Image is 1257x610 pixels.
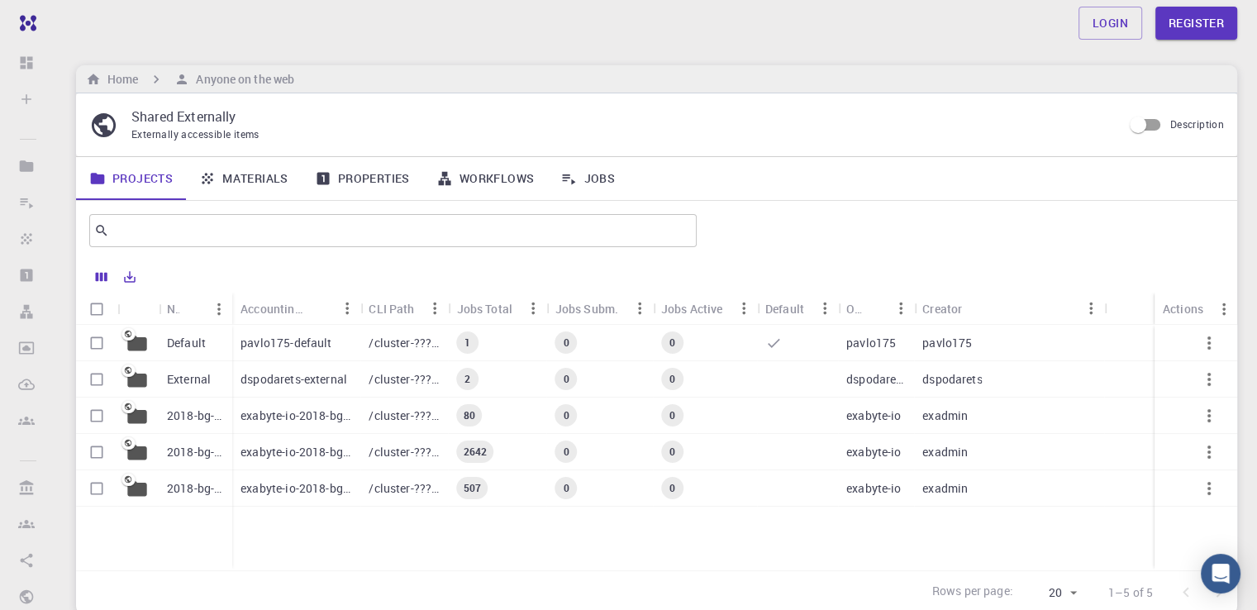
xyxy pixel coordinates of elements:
[179,296,206,322] button: Sort
[456,445,493,459] span: 2642
[167,293,179,325] div: Name
[757,293,838,325] div: Default
[369,335,440,351] p: /cluster-???-home/pavlo175/pavlo175-default
[13,15,36,31] img: logo
[369,407,440,424] p: /cluster-???-share/groups/exabyte-io/exabyte-io-2018-bg-study-phase-i-ph
[861,295,888,322] button: Sort
[626,295,653,322] button: Menu
[731,295,757,322] button: Menu
[189,70,294,88] h6: Anyone on the web
[556,445,575,459] span: 0
[240,480,352,497] p: exabyte-io-2018-bg-study-phase-i
[1170,117,1224,131] span: Description
[1078,295,1104,322] button: Menu
[101,70,138,88] h6: Home
[76,157,186,200] a: Projects
[663,408,682,422] span: 0
[302,157,423,200] a: Properties
[663,445,682,459] span: 0
[922,480,968,497] p: exadmin
[846,335,896,351] p: pavlo175
[962,295,988,322] button: Sort
[556,408,575,422] span: 0
[240,407,352,424] p: exabyte-io-2018-bg-study-phase-i-ph
[922,335,972,351] p: pavlo175
[369,480,440,497] p: /cluster-???-share/groups/exabyte-io/exabyte-io-2018-bg-study-phase-i
[914,293,1104,325] div: Creator
[922,371,983,388] p: dspodarets
[83,70,298,88] nav: breadcrumb
[458,336,477,350] span: 1
[240,335,331,351] p: pavlo175-default
[159,293,232,325] div: Name
[421,295,448,322] button: Menu
[932,583,1013,602] p: Rows per page:
[1201,554,1240,593] div: Open Intercom Messenger
[458,372,477,386] span: 2
[556,372,575,386] span: 0
[334,295,360,322] button: Menu
[846,371,906,388] p: dspodarets
[922,444,968,460] p: exadmin
[888,295,914,322] button: Menu
[838,293,914,325] div: Owner
[663,336,682,350] span: 0
[369,371,440,388] p: /cluster-???-home/dspodarets/dspodarets-external
[1155,7,1237,40] a: Register
[1020,581,1082,605] div: 20
[556,481,575,495] span: 0
[556,336,575,350] span: 0
[1078,7,1142,40] a: Login
[240,371,347,388] p: dspodarets-external
[922,407,968,424] p: exadmin
[547,293,653,325] div: Jobs Subm.
[88,264,116,290] button: Columns
[423,157,548,200] a: Workflows
[812,295,838,322] button: Menu
[547,157,628,200] a: Jobs
[360,293,448,325] div: CLI Path
[167,371,211,388] p: External
[1211,296,1237,322] button: Menu
[922,293,962,325] div: Creator
[653,293,757,325] div: Jobs Active
[167,444,224,460] p: 2018-bg-study-phase-III
[131,127,259,141] span: Externally accessible items
[448,293,546,325] div: Jobs Total
[131,107,1109,126] p: Shared Externally
[663,481,682,495] span: 0
[232,293,360,325] div: Accounting slug
[456,293,512,325] div: Jobs Total
[206,296,232,322] button: Menu
[167,335,206,351] p: Default
[240,293,307,325] div: Accounting slug
[1163,293,1203,325] div: Actions
[369,444,440,460] p: /cluster-???-share/groups/exabyte-io/exabyte-io-2018-bg-study-phase-iii
[167,480,224,497] p: 2018-bg-study-phase-I
[307,295,334,322] button: Sort
[846,480,902,497] p: exabyte-io
[456,408,481,422] span: 80
[555,293,619,325] div: Jobs Subm.
[846,407,902,424] p: exabyte-io
[117,293,159,325] div: Icon
[846,444,902,460] p: exabyte-io
[240,444,352,460] p: exabyte-io-2018-bg-study-phase-iii
[167,407,224,424] p: 2018-bg-study-phase-i-ph
[456,481,487,495] span: 507
[846,293,861,325] div: Owner
[765,293,804,325] div: Default
[1108,584,1153,601] p: 1–5 of 5
[369,293,414,325] div: CLI Path
[661,293,723,325] div: Jobs Active
[521,295,547,322] button: Menu
[186,157,302,200] a: Materials
[1155,293,1237,325] div: Actions
[116,264,144,290] button: Export
[663,372,682,386] span: 0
